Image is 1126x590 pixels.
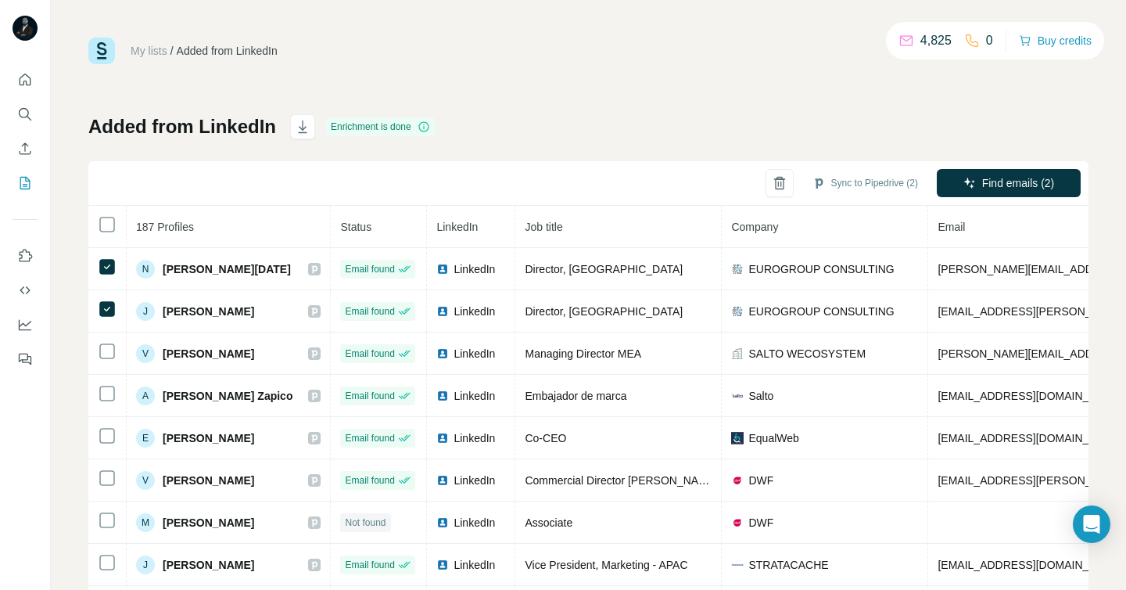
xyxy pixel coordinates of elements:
span: Email found [345,558,394,572]
img: company-logo [731,559,744,571]
span: [EMAIL_ADDRESS][DOMAIN_NAME] [938,390,1123,402]
span: [PERSON_NAME][DATE] [163,261,291,277]
img: LinkedIn logo [436,263,449,275]
span: [PERSON_NAME] [163,430,254,446]
div: V [136,344,155,363]
img: LinkedIn logo [436,516,449,529]
div: E [136,429,155,448]
span: EqualWeb [748,430,798,446]
span: LinkedIn [454,515,495,531]
p: 4,825 [920,31,952,50]
img: LinkedIn logo [436,559,449,571]
span: 187 Profiles [136,221,194,233]
span: EUROGROUP CONSULTING [748,261,894,277]
span: Commercial Director [PERSON_NAME] [525,474,718,487]
button: Quick start [13,66,38,94]
span: LinkedIn [454,388,495,404]
img: LinkedIn logo [436,305,449,318]
span: Job title [525,221,562,233]
button: Dashboard [13,311,38,339]
span: Find emails (2) [982,175,1055,191]
img: company-logo [731,305,744,318]
button: Buy credits [1019,30,1092,52]
span: LinkedIn [454,430,495,446]
span: [PERSON_NAME] [163,346,254,362]
button: Sync to Pipedrive (2) [801,171,929,195]
span: EUROGROUP CONSULTING [748,304,894,319]
span: Email found [345,431,394,445]
span: Co-CEO [525,432,566,444]
span: [PERSON_NAME] Zapico [163,388,292,404]
div: V [136,471,155,490]
img: company-logo [731,474,744,487]
span: Email found [345,304,394,318]
div: Added from LinkedIn [177,43,278,59]
span: [PERSON_NAME] [163,557,254,573]
span: Not found [345,516,385,530]
img: company-logo [731,263,744,275]
span: Associate [525,516,572,529]
span: Email found [345,347,394,361]
span: LinkedIn [454,346,495,362]
span: SALTO WECOSYSTEM [748,346,866,362]
span: [EMAIL_ADDRESS][DOMAIN_NAME] [938,559,1123,571]
div: J [136,302,155,321]
span: Director, [GEOGRAPHIC_DATA] [525,263,683,275]
span: LinkedIn [454,473,495,488]
span: DWF [748,473,773,488]
button: Search [13,100,38,128]
img: LinkedIn logo [436,390,449,402]
div: M [136,513,155,532]
span: [EMAIL_ADDRESS][DOMAIN_NAME] [938,432,1123,444]
span: Embajador de marca [525,390,626,402]
span: Company [731,221,778,233]
img: LinkedIn logo [436,474,449,487]
div: N [136,260,155,279]
button: Use Surfe API [13,276,38,304]
span: Email [938,221,965,233]
span: Email found [345,262,394,276]
button: Find emails (2) [937,169,1081,197]
li: / [170,43,174,59]
span: [PERSON_NAME] [163,515,254,531]
a: My lists [131,45,167,57]
span: Managing Director MEA [525,347,641,360]
img: LinkedIn logo [436,347,449,360]
span: Email found [345,473,394,487]
div: Open Intercom Messenger [1073,505,1110,543]
button: Use Surfe on LinkedIn [13,242,38,270]
button: My lists [13,169,38,197]
button: Enrich CSV [13,135,38,163]
span: Salto [748,388,773,404]
span: Director, [GEOGRAPHIC_DATA] [525,305,683,318]
span: LinkedIn [454,261,495,277]
div: Enrichment is done [326,117,435,136]
img: Surfe Logo [88,38,115,64]
span: [PERSON_NAME] [163,304,254,319]
span: DWF [748,515,773,531]
button: Feedback [13,345,38,373]
span: STRATACACHE [748,557,828,573]
span: LinkedIn [454,557,495,573]
div: J [136,556,155,574]
span: Status [340,221,371,233]
span: [PERSON_NAME] [163,473,254,488]
img: company-logo [731,432,744,444]
div: A [136,387,155,405]
img: LinkedIn logo [436,432,449,444]
p: 0 [986,31,993,50]
span: LinkedIn [454,304,495,319]
span: Vice President, Marketing - APAC [525,559,687,571]
img: company-logo [731,390,744,402]
h1: Added from LinkedIn [88,114,276,139]
span: Email found [345,389,394,403]
img: Avatar [13,16,38,41]
span: LinkedIn [436,221,478,233]
img: company-logo [731,516,744,529]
